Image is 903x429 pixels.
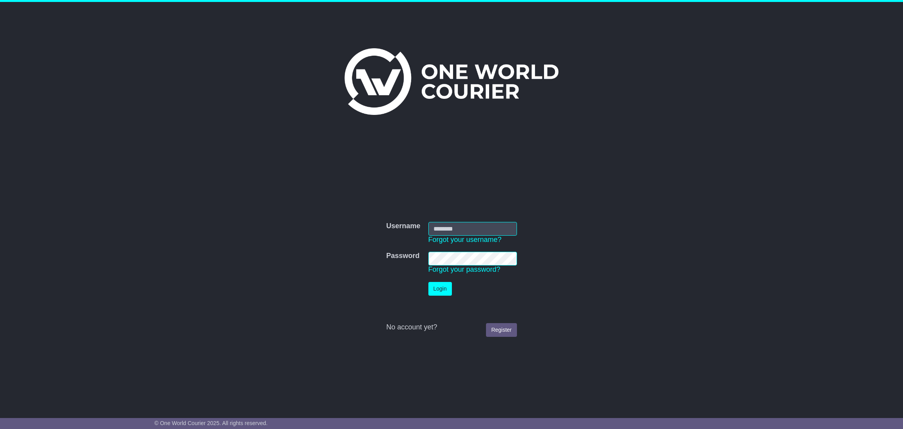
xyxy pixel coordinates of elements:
a: Register [486,323,517,337]
a: Forgot your password? [428,265,500,273]
label: Username [386,222,420,231]
div: No account yet? [386,323,517,332]
button: Login [428,282,452,296]
label: Password [386,252,419,260]
a: Forgot your username? [428,236,502,244]
img: One World [345,48,558,115]
span: © One World Courier 2025. All rights reserved. [154,420,268,426]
